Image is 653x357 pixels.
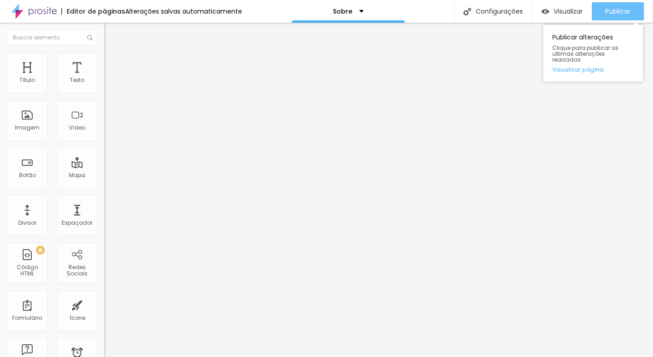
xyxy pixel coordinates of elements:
div: Vídeo [69,125,85,131]
div: Ícone [69,315,85,321]
iframe: Editor [104,23,653,357]
img: Icone [87,35,93,40]
button: Visualizar [532,2,592,20]
button: Publicar [592,2,644,20]
div: Editor de páginas [61,8,125,14]
div: Botão [19,172,36,178]
input: Buscar elemento [7,29,97,46]
div: Texto [70,77,84,83]
a: Visualizar página [552,67,634,72]
span: Clique para publicar as ultimas alterações reaizadas [552,45,634,63]
img: Icone [463,8,471,15]
div: Publicar alterações [543,25,643,82]
div: Divisor [18,220,36,226]
div: Espaçador [62,220,93,226]
span: Visualizar [554,8,583,15]
div: Formulário [12,315,42,321]
img: view-1.svg [541,8,549,15]
div: Imagem [15,125,39,131]
div: Alterações salvas automaticamente [125,8,242,14]
div: Redes Sociais [59,264,95,277]
div: Título [19,77,35,83]
span: Publicar [605,8,630,15]
p: Sobre [333,8,352,14]
div: Mapa [69,172,85,178]
div: Código HTML [9,264,45,277]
